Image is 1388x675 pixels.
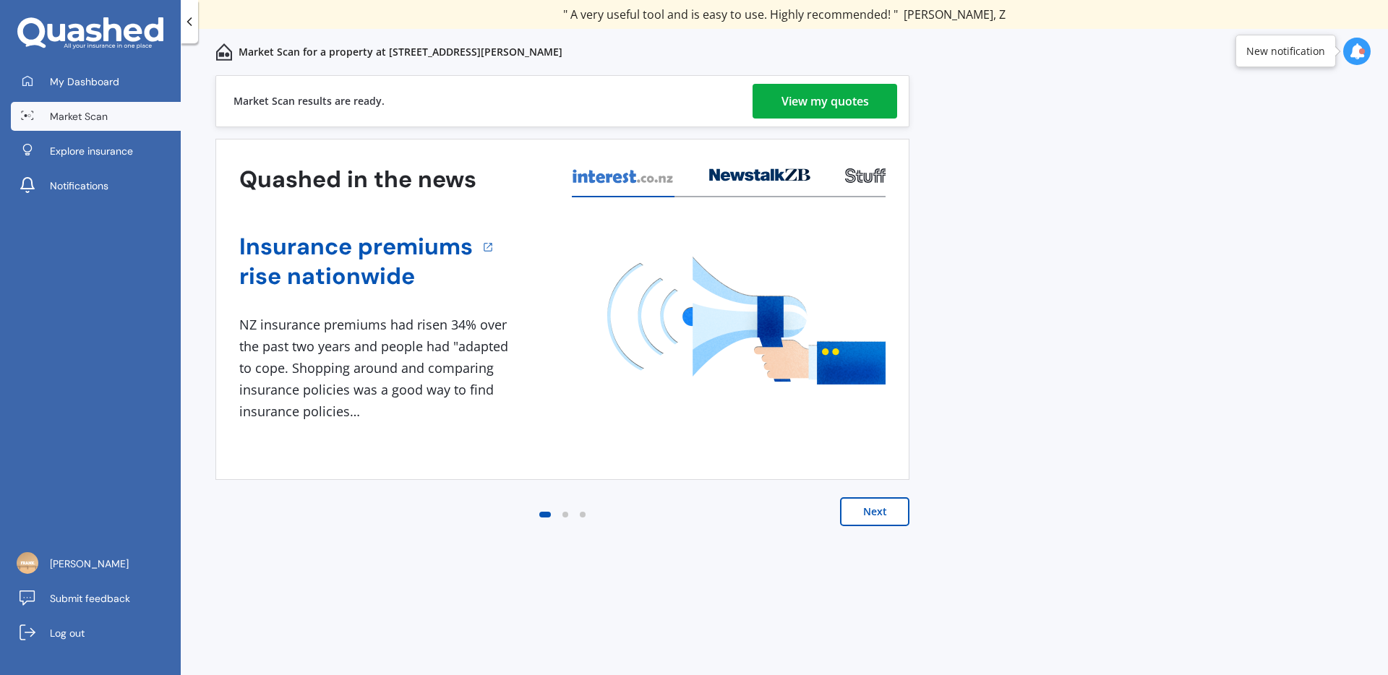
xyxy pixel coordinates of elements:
a: rise nationwide [239,262,473,291]
a: Market Scan [11,102,181,131]
a: Log out [11,619,181,648]
div: View my quotes [781,84,869,119]
a: Submit feedback [11,584,181,613]
a: My Dashboard [11,67,181,96]
span: [PERSON_NAME] [50,556,129,571]
span: Submit feedback [50,591,130,606]
img: b8a5b83cb07f85d1b242042dbfa2097c [17,552,38,574]
div: NZ insurance premiums had risen 34% over the past two years and people had "adapted to cope. Shop... [239,314,514,422]
span: Log out [50,626,85,640]
div: New notification [1246,44,1325,59]
h3: Quashed in the news [239,165,476,194]
span: My Dashboard [50,74,119,89]
a: Insurance premiums [239,232,473,262]
a: View my quotes [753,84,897,119]
span: Explore insurance [50,144,133,158]
img: home-and-contents.b802091223b8502ef2dd.svg [215,43,233,61]
div: Market Scan results are ready. [234,76,385,126]
p: Market Scan for a property at [STREET_ADDRESS][PERSON_NAME] [239,45,562,59]
button: Next [840,497,909,526]
img: media image [607,257,886,384]
a: Notifications [11,171,181,200]
span: Market Scan [50,109,108,124]
a: Explore insurance [11,137,181,165]
span: Notifications [50,179,108,193]
a: [PERSON_NAME] [11,549,181,578]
